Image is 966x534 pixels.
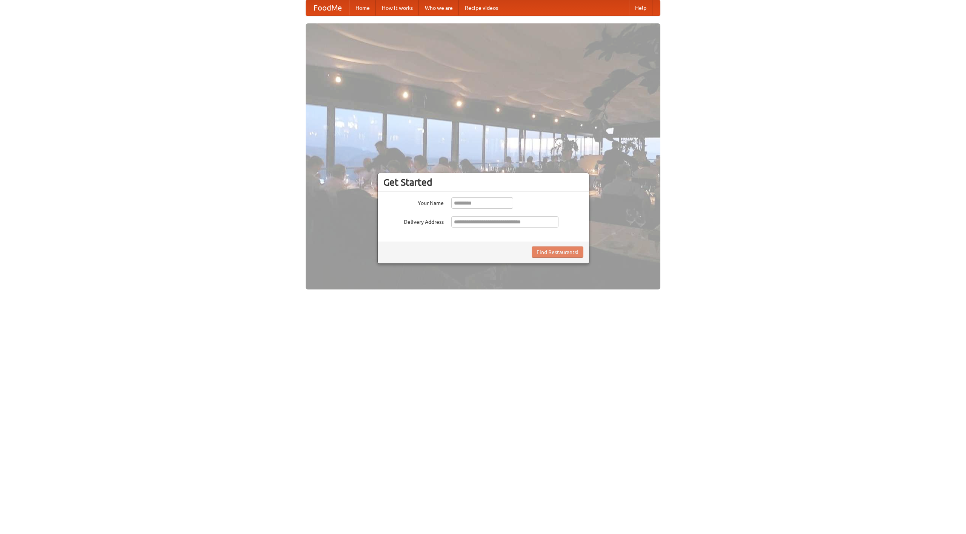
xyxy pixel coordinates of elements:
h3: Get Started [383,177,583,188]
a: How it works [376,0,419,15]
a: FoodMe [306,0,349,15]
label: Your Name [383,197,444,207]
a: Who we are [419,0,459,15]
label: Delivery Address [383,216,444,226]
button: Find Restaurants! [532,246,583,258]
a: Home [349,0,376,15]
a: Help [629,0,652,15]
a: Recipe videos [459,0,504,15]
